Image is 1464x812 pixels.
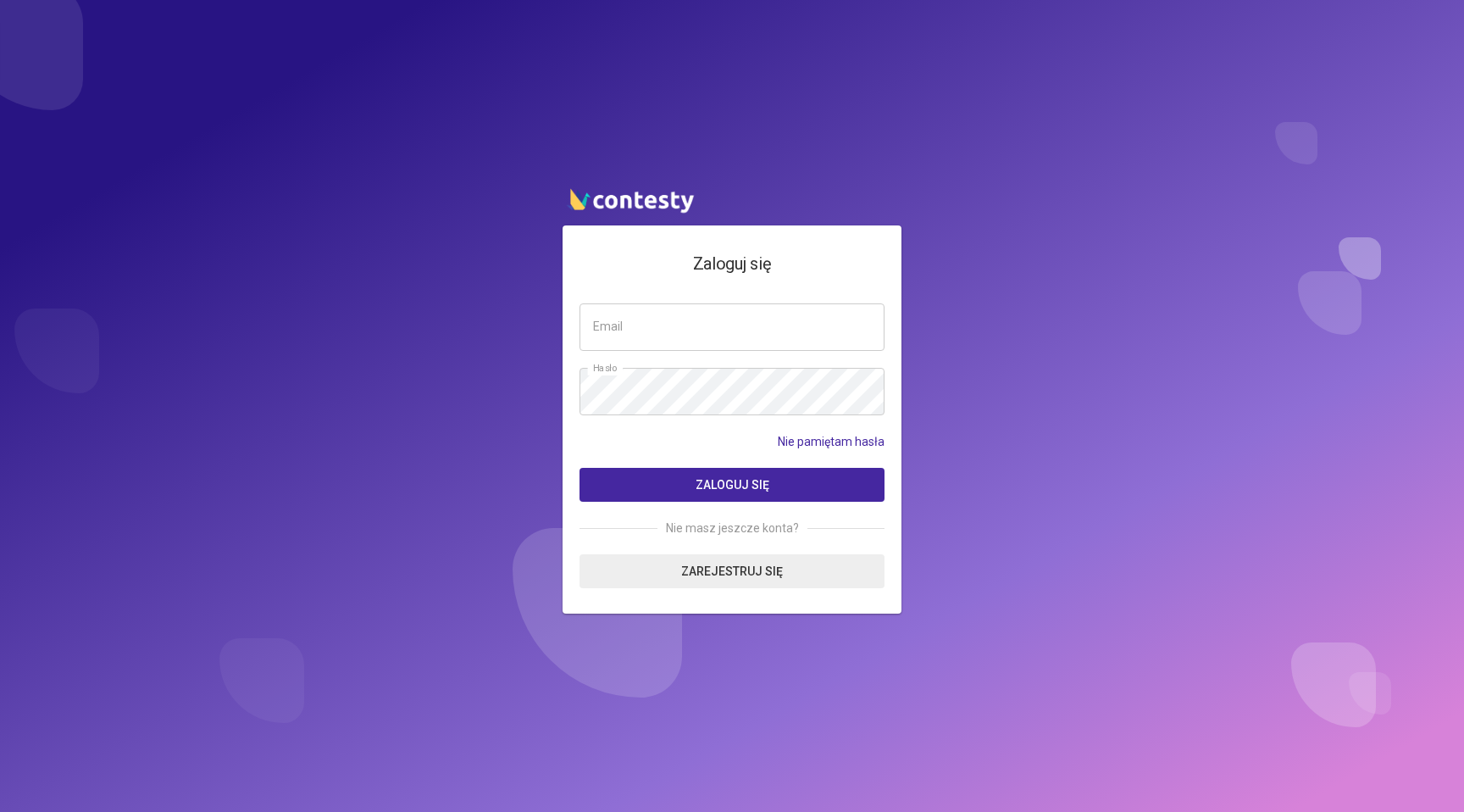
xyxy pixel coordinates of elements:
button: Zaloguj się [579,468,884,502]
a: Zarejestruj się [579,554,884,588]
span: Nie masz jeszcze konta? [657,519,807,537]
h4: Zaloguj się [579,251,884,277]
span: Zaloguj się [696,478,769,492]
a: Nie pamiętam hasła [778,432,884,451]
img: contesty logo [563,181,698,217]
